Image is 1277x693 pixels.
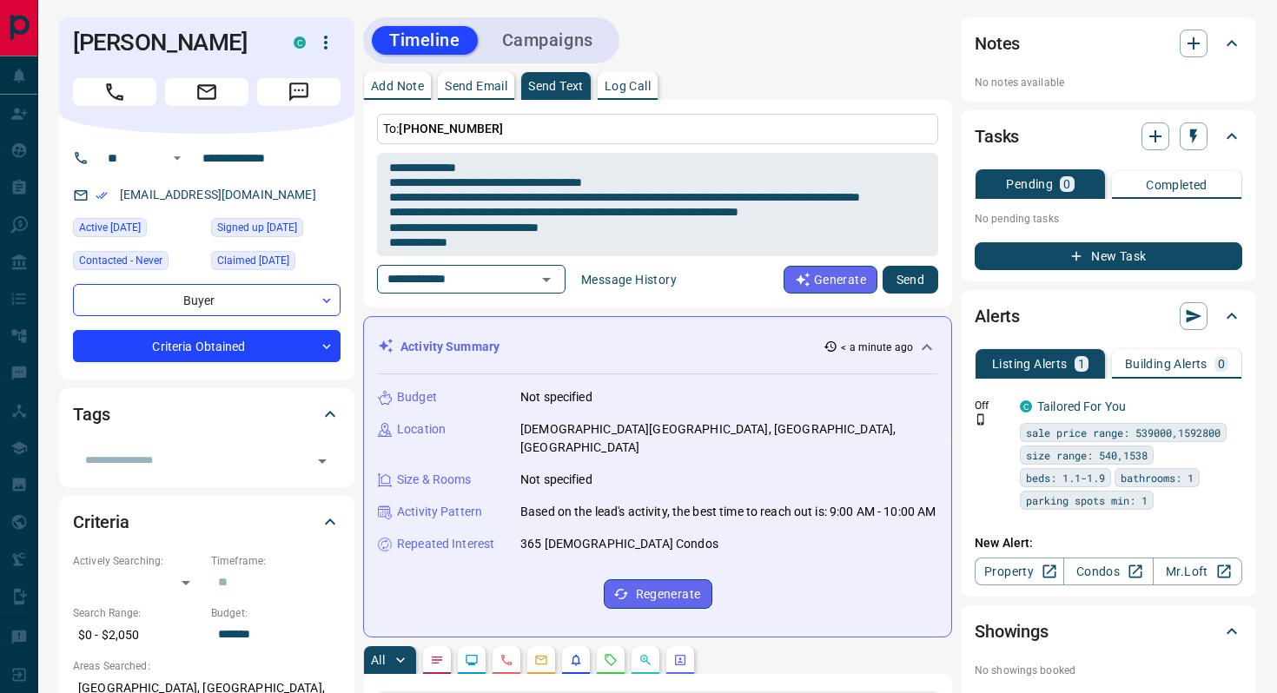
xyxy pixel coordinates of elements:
span: Email [165,78,248,106]
p: No pending tasks [975,206,1242,232]
p: Based on the lead's activity, the best time to reach out is: 9:00 AM - 10:00 AM [520,503,936,521]
div: Mon Jan 01 2018 [211,251,341,275]
a: [EMAIL_ADDRESS][DOMAIN_NAME] [120,188,316,201]
h1: [PERSON_NAME] [73,29,268,56]
p: 0 [1063,178,1070,190]
p: Completed [1146,179,1208,191]
span: Claimed [DATE] [217,252,289,269]
p: Actively Searching: [73,553,202,569]
p: Budget [397,388,437,406]
button: Send [883,266,938,294]
h2: Tags [73,400,109,428]
p: 365 [DEMOGRAPHIC_DATA] Condos [520,535,718,553]
p: Not specified [520,471,592,489]
a: Property [975,558,1064,585]
p: All [371,654,385,666]
div: Showings [975,610,1242,652]
p: Budget: [211,605,341,621]
div: Notes [975,23,1242,64]
p: Repeated Interest [397,535,494,553]
svg: Listing Alerts [569,653,583,667]
svg: Lead Browsing Activity [465,653,479,667]
p: Building Alerts [1125,358,1208,370]
span: sale price range: 539000,1592800 [1026,424,1221,441]
h2: Tasks [975,122,1019,150]
button: Open [167,148,188,168]
svg: Calls [500,653,513,667]
a: Mr.Loft [1153,558,1242,585]
button: Timeline [372,26,478,55]
p: 0 [1218,358,1225,370]
a: Tailored For You [1037,399,1126,413]
button: Campaigns [485,26,611,55]
p: To: [377,114,938,144]
p: No notes available [975,75,1242,90]
h2: Alerts [975,302,1020,330]
span: beds: 1.1-1.9 [1026,469,1105,486]
div: Buyer [73,284,341,316]
p: Send Email [445,80,507,92]
span: Call [73,78,156,106]
p: [DEMOGRAPHIC_DATA][GEOGRAPHIC_DATA], [GEOGRAPHIC_DATA], [GEOGRAPHIC_DATA] [520,420,937,457]
p: Activity Summary [400,338,500,356]
svg: Email Verified [96,189,108,201]
svg: Opportunities [638,653,652,667]
span: Contacted - Never [79,252,162,269]
p: Size & Rooms [397,471,472,489]
svg: Agent Actions [673,653,687,667]
button: Message History [571,266,687,294]
span: [PHONE_NUMBER] [399,122,503,135]
p: Not specified [520,388,592,406]
svg: Emails [534,653,548,667]
p: Add Note [371,80,424,92]
span: Signed up [DATE] [217,219,297,236]
h2: Notes [975,30,1020,57]
h2: Showings [975,617,1049,645]
div: Criteria Obtained [73,330,341,362]
div: Mon Jan 01 2018 [211,218,341,242]
p: Off [975,398,1009,413]
div: Criteria [73,501,341,543]
h2: Criteria [73,508,129,536]
div: Tags [73,393,341,435]
p: Timeframe: [211,553,341,569]
span: bathrooms: 1 [1121,469,1194,486]
div: condos.ca [1020,400,1032,412]
p: Location [397,420,446,439]
span: size range: 540,1538 [1026,446,1148,464]
button: Open [534,267,559,292]
p: Search Range: [73,605,202,621]
a: Condos [1063,558,1153,585]
button: Open [310,449,334,473]
span: Active [DATE] [79,219,141,236]
p: Listing Alerts [992,358,1068,370]
p: Log Call [605,80,651,92]
svg: Notes [430,653,444,667]
p: Areas Searched: [73,658,341,674]
div: Tasks [975,115,1242,157]
p: Send Text [528,80,584,92]
button: Regenerate [604,579,712,609]
p: Pending [1006,178,1053,190]
p: < a minute ago [841,340,913,355]
span: parking spots min: 1 [1026,492,1148,509]
div: Alerts [975,295,1242,337]
div: Activity Summary< a minute ago [378,331,937,363]
div: Sat Aug 09 2025 [73,218,202,242]
span: Message [257,78,341,106]
svg: Push Notification Only [975,413,987,426]
button: New Task [975,242,1242,270]
p: No showings booked [975,663,1242,678]
p: Activity Pattern [397,503,482,521]
button: Generate [784,266,877,294]
p: New Alert: [975,534,1242,552]
div: condos.ca [294,36,306,49]
svg: Requests [604,653,618,667]
p: 1 [1078,358,1085,370]
p: $0 - $2,050 [73,621,202,650]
